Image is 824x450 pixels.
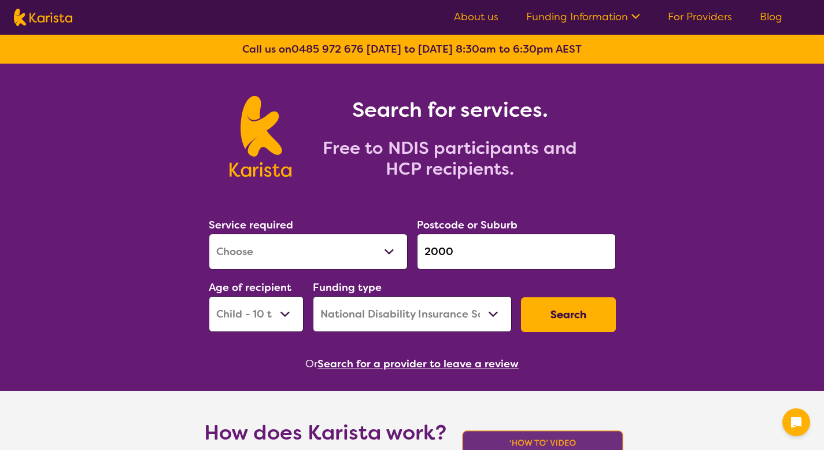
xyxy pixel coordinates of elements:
h2: Free to NDIS participants and HCP recipients. [305,138,594,179]
label: Age of recipient [209,281,291,294]
h1: Search for services. [305,96,594,124]
button: Search for a provider to leave a review [317,355,519,372]
img: Karista logo [14,9,72,26]
a: Funding Information [526,10,640,24]
span: Or [305,355,317,372]
b: Call us on [DATE] to [DATE] 8:30am to 6:30pm AEST [242,42,582,56]
label: Funding type [313,281,382,294]
img: Karista logo [230,96,291,177]
a: About us [454,10,498,24]
label: Service required [209,218,293,232]
button: Search [521,297,616,332]
label: Postcode or Suburb [417,218,518,232]
a: Blog [760,10,782,24]
h1: How does Karista work? [204,419,447,447]
a: For Providers [668,10,732,24]
input: Type [417,234,616,270]
a: 0485 972 676 [291,42,364,56]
